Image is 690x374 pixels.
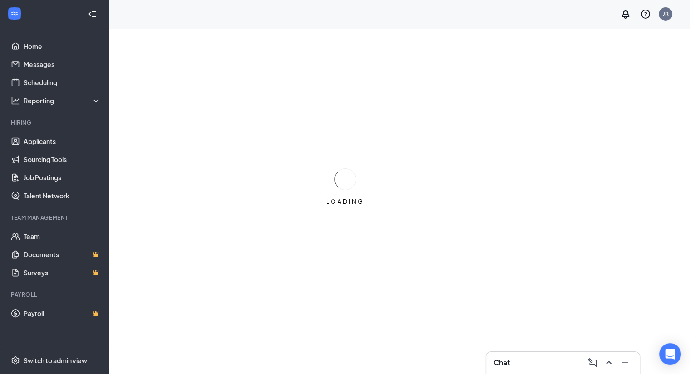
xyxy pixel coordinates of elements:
[11,356,20,365] svg: Settings
[603,357,614,368] svg: ChevronUp
[587,357,598,368] svg: ComposeMessage
[11,214,99,221] div: Team Management
[640,9,651,19] svg: QuestionInfo
[24,73,101,91] a: Scheduling
[11,96,20,105] svg: Analysis
[88,10,97,19] svg: Collapse
[24,187,101,205] a: Talent Network
[585,355,600,370] button: ComposeMessage
[620,9,631,19] svg: Notifications
[663,10,669,18] div: JR
[10,9,19,18] svg: WorkstreamLogo
[494,358,510,368] h3: Chat
[24,96,102,105] div: Reporting
[24,227,101,245] a: Team
[11,119,99,126] div: Hiring
[24,245,101,264] a: DocumentsCrown
[24,132,101,150] a: Applicants
[323,198,368,206] div: LOADING
[24,356,87,365] div: Switch to admin view
[618,355,632,370] button: Minimize
[24,304,101,322] a: PayrollCrown
[24,37,101,55] a: Home
[24,168,101,187] a: Job Postings
[602,355,616,370] button: ChevronUp
[24,150,101,168] a: Sourcing Tools
[24,264,101,282] a: SurveysCrown
[620,357,631,368] svg: Minimize
[11,291,99,298] div: Payroll
[24,55,101,73] a: Messages
[659,343,681,365] div: Open Intercom Messenger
